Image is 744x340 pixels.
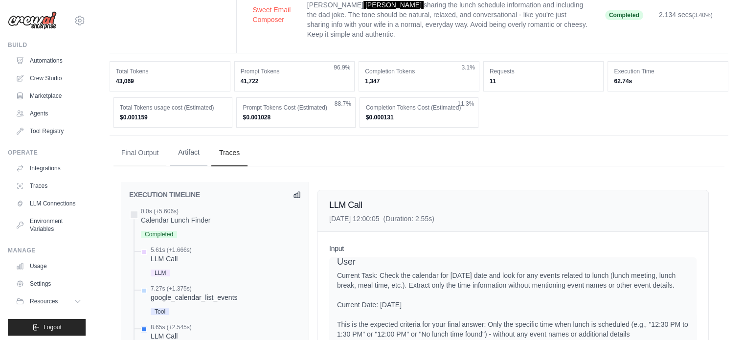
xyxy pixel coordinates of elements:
span: Completed [141,231,177,238]
span: Tool [151,308,169,315]
div: User [337,255,689,269]
dd: $0.001159 [120,113,226,121]
span: [PERSON_NAME] [363,1,424,9]
dd: 41,722 [241,77,349,85]
dt: Prompt Tokens Cost (Estimated) [243,104,349,112]
a: Integrations [12,160,86,176]
dd: $0.001028 [243,113,349,121]
div: 5.61s (+1.666s) [151,246,192,254]
a: Settings [12,276,86,292]
dt: Total Tokens usage cost (Estimated) [120,104,226,112]
a: Marketplace [12,88,86,104]
button: Logout [8,319,86,336]
span: (3.40%) [692,12,713,19]
div: Calendar Lunch Finder [141,215,210,225]
button: Final Output [113,140,166,166]
h3: Input [329,244,697,253]
dd: 11 [490,77,598,85]
img: Logo [8,11,57,30]
dt: Requests [490,68,598,75]
a: Agents [12,106,86,121]
a: Crew Studio [12,70,86,86]
iframe: Chat Widget [695,293,744,340]
div: google_calendar_list_events [151,293,237,302]
a: Environment Variables [12,213,86,237]
dd: 43,069 [116,77,224,85]
button: Artifact [170,139,207,166]
span: 3.1% [461,64,474,71]
div: Widget de chat [695,293,744,340]
div: 8.65s (+2.545s) [151,323,192,331]
dt: Completion Tokens Cost (Estimated) [366,104,472,112]
span: 11.3% [457,100,474,108]
dd: $0.000131 [366,113,472,121]
div: Operate [8,149,86,157]
dt: Prompt Tokens [241,68,349,75]
span: (Duration: 2.55s) [383,215,434,223]
dd: 1,347 [365,77,473,85]
a: LLM Connections [12,196,86,211]
button: Traces [211,140,248,166]
div: LLM Call [151,254,192,264]
span: Resources [30,297,58,305]
span: LLM [151,270,170,276]
div: 7.27s (+1.375s) [151,285,237,293]
a: Traces [12,178,86,194]
span: 88.7% [335,100,351,108]
div: Build [8,41,86,49]
dt: Completion Tokens [365,68,473,75]
div: 0.0s (+5.606s) [141,207,210,215]
p: [DATE] 12:00:05 [329,214,434,224]
span: 96.9% [334,64,350,71]
button: Resources [12,294,86,309]
dt: Execution Time [614,68,722,75]
a: Tool Registry [12,123,86,139]
div: Manage [8,247,86,254]
button: Sweet Email Composer [252,5,291,24]
span: Completed [605,10,643,20]
a: Usage [12,258,86,274]
span: LLM Call [329,200,362,210]
span: Logout [44,323,62,331]
h2: EXECUTION TIMELINE [129,190,200,200]
dd: 62.74s [614,77,722,85]
dt: Total Tokens [116,68,224,75]
a: Automations [12,53,86,68]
